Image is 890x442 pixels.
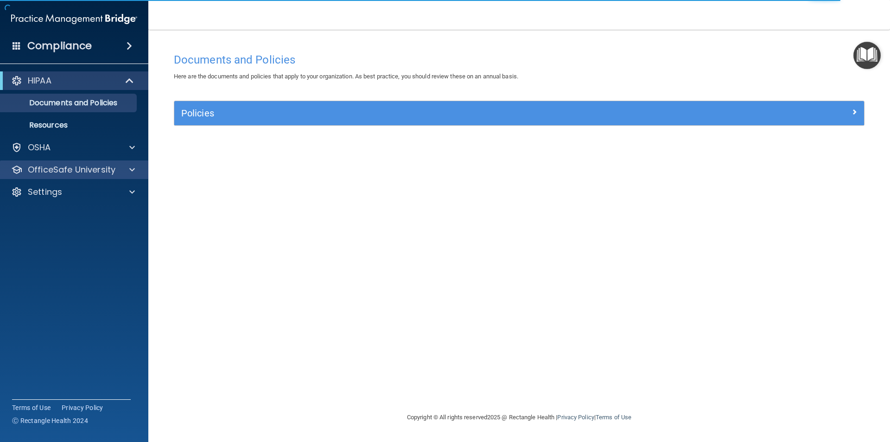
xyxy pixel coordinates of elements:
span: Here are the documents and policies that apply to your organization. As best practice, you should... [174,73,518,80]
h5: Policies [181,108,685,118]
a: Settings [11,186,135,198]
a: HIPAA [11,75,134,86]
p: HIPAA [28,75,51,86]
h4: Compliance [27,39,92,52]
p: OSHA [28,142,51,153]
button: Open Resource Center [853,42,881,69]
p: OfficeSafe University [28,164,115,175]
a: Policies [181,106,857,121]
div: Copyright © All rights reserved 2025 @ Rectangle Health | | [350,403,688,432]
a: Privacy Policy [62,403,103,412]
a: Terms of Use [596,414,631,421]
span: Ⓒ Rectangle Health 2024 [12,416,88,425]
p: Documents and Policies [6,98,133,108]
p: Resources [6,121,133,130]
p: Settings [28,186,62,198]
h4: Documents and Policies [174,54,865,66]
a: Privacy Policy [557,414,594,421]
img: PMB logo [11,10,137,28]
iframe: Drift Widget Chat Controller [844,378,879,413]
a: OfficeSafe University [11,164,135,175]
a: OSHA [11,142,135,153]
a: Terms of Use [12,403,51,412]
